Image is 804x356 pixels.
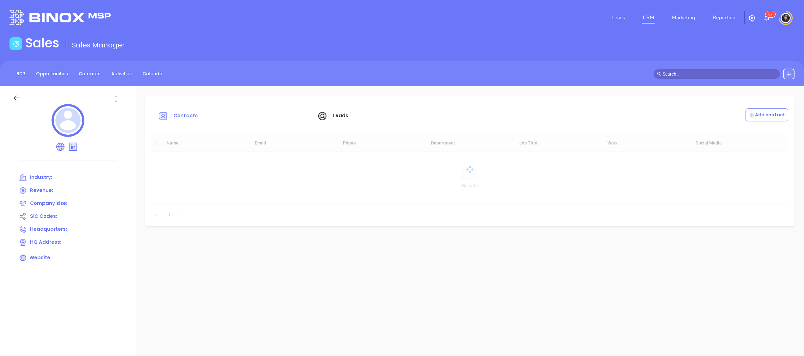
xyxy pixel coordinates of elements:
[749,112,785,118] p: Add contact
[75,69,104,79] a: Contacts
[763,14,770,22] img: iconNotification
[781,13,791,23] img: user
[663,71,777,77] input: Search…
[609,11,628,24] a: Leads
[164,210,174,219] a: 1
[768,12,770,16] span: 8
[30,187,53,193] span: Revenue:
[72,40,125,50] span: Sales Manager
[30,200,67,206] span: Company size:
[669,11,697,24] a: Marketing
[174,112,198,119] span: Contacts
[19,254,52,261] span: Website:
[25,35,59,51] h1: Sales
[155,213,158,217] span: left
[9,10,111,25] img: logo
[164,210,174,220] li: 1
[180,213,184,217] span: right
[30,213,57,219] span: SIC Codes:
[13,69,29,79] a: BDR
[766,11,775,17] sup: 87
[177,210,187,220] button: right
[30,239,61,245] span: HQ Address:
[52,104,84,137] img: profile logo
[32,69,72,79] a: Opportunities
[151,210,161,220] li: Previous Page
[640,11,657,24] a: CRM
[151,210,161,220] button: left
[107,69,136,79] a: Activities
[710,11,738,24] a: Reporting
[139,69,168,79] a: Calendar
[177,210,187,220] li: Next Page
[30,226,67,232] span: Headquarters:
[770,12,773,16] span: 7
[333,112,349,119] span: Leads
[748,14,756,22] img: iconSetting
[30,174,52,181] span: Industry:
[657,72,661,76] span: search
